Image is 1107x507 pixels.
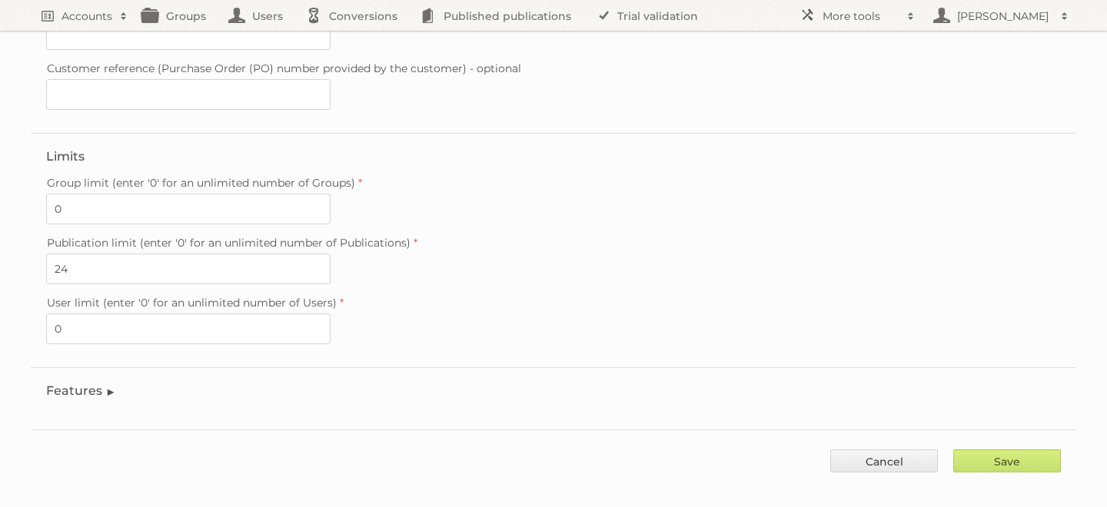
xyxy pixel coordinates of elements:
[47,176,355,190] span: Group limit (enter '0' for an unlimited number of Groups)
[46,383,116,398] legend: Features
[823,8,899,24] h2: More tools
[953,449,1061,472] input: Save
[46,149,85,164] legend: Limits
[47,61,521,75] span: Customer reference (Purchase Order (PO) number provided by the customer) - optional
[47,236,411,250] span: Publication limit (enter '0' for an unlimited number of Publications)
[953,8,1053,24] h2: [PERSON_NAME]
[47,296,337,310] span: User limit (enter '0' for an unlimited number of Users)
[61,8,112,24] h2: Accounts
[830,449,938,472] a: Cancel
